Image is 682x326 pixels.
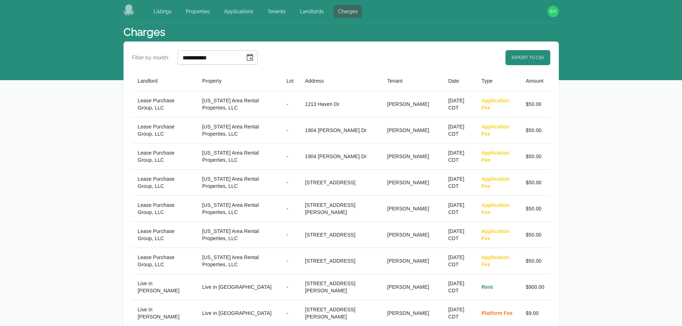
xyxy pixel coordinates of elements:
span: Application Fee [482,124,509,137]
th: Address [299,71,382,91]
td: $50.00 [520,117,550,143]
th: [PERSON_NAME] [382,248,442,274]
th: [US_STATE] Area Rental Properties, LLC [197,117,281,143]
a: Properties [182,5,214,18]
th: Type [476,71,520,91]
th: Landlord [132,71,197,91]
th: Lease Purchase Group, LLC [132,196,197,222]
span: Application Fee [482,176,509,189]
th: [DATE] CDT [442,248,476,274]
th: 1904 [PERSON_NAME] Dr [299,117,382,143]
th: [PERSON_NAME] [382,222,442,248]
a: Charges [334,5,362,18]
th: Live in [PERSON_NAME] [132,274,197,300]
span: Application Fee [482,254,509,267]
th: [US_STATE] Area Rental Properties, LLC [197,91,281,117]
td: $50.00 [520,91,550,117]
span: Application Fee [482,150,509,163]
th: Tenant [382,71,442,91]
th: 1904 [PERSON_NAME] Dr [299,143,382,170]
th: [US_STATE] Area Rental Properties, LLC [197,196,281,222]
th: Lease Purchase Group, LLC [132,143,197,170]
th: Live in [GEOGRAPHIC_DATA] [197,274,281,300]
th: [STREET_ADDRESS][PERSON_NAME] [299,196,382,222]
th: [DATE] CDT [442,196,476,222]
th: Lease Purchase Group, LLC [132,91,197,117]
td: $900.00 [520,274,550,300]
th: Lot [281,71,299,91]
th: [DATE] CDT [442,143,476,170]
label: Filter by month: [132,54,169,61]
th: [PERSON_NAME] [382,143,442,170]
span: Rent [482,284,493,290]
th: [PERSON_NAME] [382,196,442,222]
td: $50.00 [520,222,550,248]
th: Amount [520,71,550,91]
th: [STREET_ADDRESS] [299,222,382,248]
th: Lease Purchase Group, LLC [132,170,197,196]
th: - [281,222,299,248]
td: $50.00 [520,248,550,274]
th: Lease Purchase Group, LLC [132,117,197,143]
th: [US_STATE] Area Rental Properties, LLC [197,248,281,274]
th: [PERSON_NAME] [382,91,442,117]
th: - [281,196,299,222]
th: - [281,274,299,300]
h1: Charges [124,26,165,39]
th: Date [442,71,476,91]
th: [STREET_ADDRESS] [299,170,382,196]
th: [US_STATE] Area Rental Properties, LLC [197,222,281,248]
th: - [281,248,299,274]
a: Listings [149,5,176,18]
span: Application Fee [482,228,509,241]
th: Property [197,71,281,91]
a: Landlords [296,5,328,18]
th: [PERSON_NAME] [382,274,442,300]
th: [DATE] CDT [442,117,476,143]
th: [STREET_ADDRESS] [299,248,382,274]
button: Choose date, selected date is Aug 1, 2025 [243,50,257,65]
a: Applications [220,5,257,18]
th: - [281,143,299,170]
th: [US_STATE] Area Rental Properties, LLC [197,143,281,170]
span: Platform Fee [482,310,513,316]
th: [DATE] CDT [442,274,476,300]
th: [DATE] CDT [442,222,476,248]
th: Lease Purchase Group, LLC [132,248,197,274]
th: Lease Purchase Group, LLC [132,222,197,248]
th: [DATE] CDT [442,91,476,117]
td: $50.00 [520,196,550,222]
th: - [281,91,299,117]
th: [PERSON_NAME] [382,170,442,196]
th: 1213 Haven Dr [299,91,382,117]
th: [DATE] CDT [442,170,476,196]
span: Application Fee [482,202,509,215]
th: [STREET_ADDRESS][PERSON_NAME] [299,274,382,300]
th: [PERSON_NAME] [382,117,442,143]
span: Application Fee [482,98,509,111]
a: Tenants [263,5,290,18]
th: - [281,117,299,143]
th: - [281,170,299,196]
th: [US_STATE] Area Rental Properties, LLC [197,170,281,196]
td: $50.00 [520,143,550,170]
td: $50.00 [520,170,550,196]
a: Export to CSV [506,50,550,65]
